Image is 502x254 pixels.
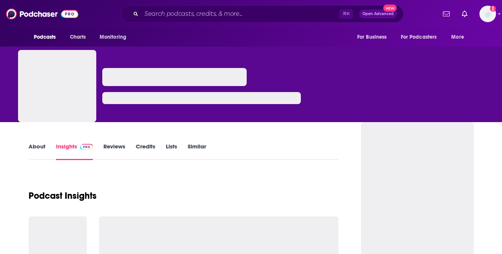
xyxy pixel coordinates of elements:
img: Podchaser Pro [80,144,93,150]
h1: Podcast Insights [29,190,97,201]
span: New [383,5,397,12]
button: open menu [352,30,396,44]
button: open menu [396,30,448,44]
span: Charts [70,32,86,42]
span: Logged in as heidi.egloff [479,6,496,22]
a: Similar [188,143,206,160]
span: Open Advanced [362,12,394,16]
img: Podchaser - Follow, Share and Rate Podcasts [6,7,78,21]
svg: Add a profile image [490,6,496,12]
a: About [29,143,45,160]
img: User Profile [479,6,496,22]
a: Show notifications dropdown [440,8,453,20]
button: open menu [29,30,66,44]
span: Monitoring [100,32,126,42]
button: open menu [94,30,136,44]
a: Show notifications dropdown [459,8,470,20]
span: More [451,32,464,42]
span: Podcasts [34,32,56,42]
button: Open AdvancedNew [359,9,397,18]
span: For Podcasters [401,32,437,42]
span: ⌘ K [339,9,353,19]
div: Search podcasts, credits, & more... [121,5,403,23]
a: Charts [65,30,91,44]
a: InsightsPodchaser Pro [56,143,93,160]
a: Reviews [103,143,125,160]
button: open menu [446,30,473,44]
span: For Business [357,32,387,42]
input: Search podcasts, credits, & more... [141,8,339,20]
a: Lists [166,143,177,160]
a: Credits [136,143,155,160]
button: Show profile menu [479,6,496,22]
